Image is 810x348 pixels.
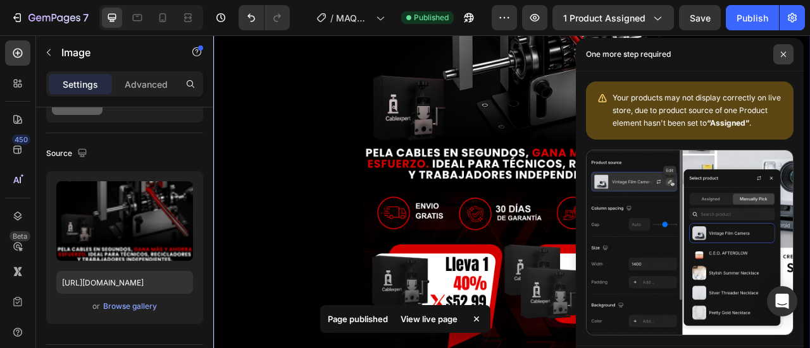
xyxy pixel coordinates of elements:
div: Undo/Redo [239,5,290,30]
p: Settings [63,78,98,91]
span: 1 product assigned [563,11,645,25]
div: View live page [393,310,465,328]
div: Browse gallery [103,301,157,312]
button: 1 product assigned [552,5,674,30]
button: 7 [5,5,94,30]
button: Browse gallery [103,300,158,313]
p: Page published [328,313,388,325]
iframe: Design area [213,35,810,348]
div: Source [46,145,90,162]
button: Save [679,5,721,30]
img: preview-image [56,181,193,261]
span: MAQUINA PELA CABLES [336,11,371,25]
p: Advanced [125,78,168,91]
div: Publish [737,11,768,25]
span: Published [414,12,449,23]
button: Publish [726,5,779,30]
div: 450 [12,135,30,145]
span: Your products may not display correctly on live store, due to product source of one Product eleme... [613,93,781,128]
span: or [92,299,100,314]
div: Beta [9,231,30,241]
p: Image [61,45,169,60]
p: One more step required [586,48,671,61]
input: https://example.com/image.jpg [56,271,193,294]
span: Save [690,13,711,23]
span: / [330,11,333,25]
p: 7 [83,10,89,25]
div: Open Intercom Messenger [767,286,797,316]
b: “Assigned” [707,118,749,128]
